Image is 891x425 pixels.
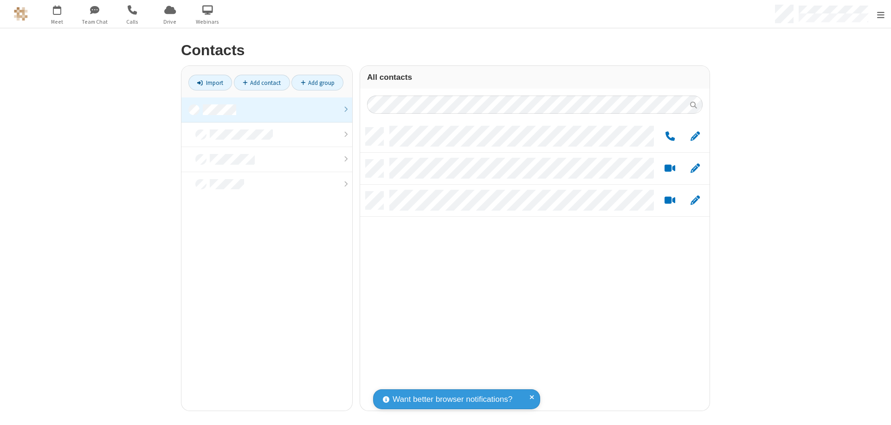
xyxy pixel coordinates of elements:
span: Want better browser notifications? [393,393,512,406]
button: Edit [686,163,704,174]
div: grid [360,121,710,411]
h3: All contacts [367,73,703,82]
span: Webinars [190,18,225,26]
button: Start a video meeting [661,195,679,206]
a: Add contact [234,75,290,90]
h2: Contacts [181,42,710,58]
span: Drive [153,18,187,26]
a: Add group [291,75,343,90]
a: Import [188,75,232,90]
span: Team Chat [77,18,112,26]
button: Start a video meeting [661,163,679,174]
button: Edit [686,195,704,206]
span: Calls [115,18,150,26]
button: Edit [686,131,704,142]
iframe: Chat [868,401,884,419]
button: Call by phone [661,131,679,142]
span: Meet [40,18,75,26]
img: QA Selenium DO NOT DELETE OR CHANGE [14,7,28,21]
